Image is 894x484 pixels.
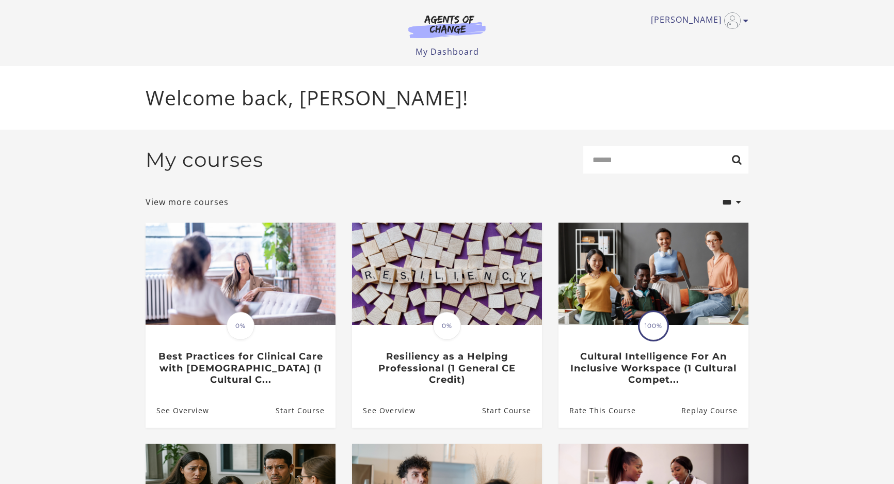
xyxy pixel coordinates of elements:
span: 0% [433,312,461,340]
h3: Best Practices for Clinical Care with [DEMOGRAPHIC_DATA] (1 Cultural C... [156,351,324,386]
a: Resiliency as a Helping Professional (1 General CE Credit): See Overview [352,394,416,427]
img: Agents of Change Logo [397,14,497,38]
a: Toggle menu [651,12,743,29]
a: Resiliency as a Helping Professional (1 General CE Credit): Resume Course [482,394,542,427]
p: Welcome back, [PERSON_NAME]! [146,83,748,113]
a: Best Practices for Clinical Care with Asian Americans (1 Cultural C...: Resume Course [276,394,336,427]
h2: My courses [146,148,263,172]
h3: Cultural Intelligence For An Inclusive Workspace (1 Cultural Compet... [569,351,737,386]
span: 100% [640,312,667,340]
a: Cultural Intelligence For An Inclusive Workspace (1 Cultural Compet...: Resume Course [681,394,748,427]
a: View more courses [146,196,229,208]
a: My Dashboard [416,46,479,57]
a: Best Practices for Clinical Care with Asian Americans (1 Cultural C...: See Overview [146,394,209,427]
h3: Resiliency as a Helping Professional (1 General CE Credit) [363,351,531,386]
a: Cultural Intelligence For An Inclusive Workspace (1 Cultural Compet...: Rate This Course [558,394,636,427]
span: 0% [227,312,254,340]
